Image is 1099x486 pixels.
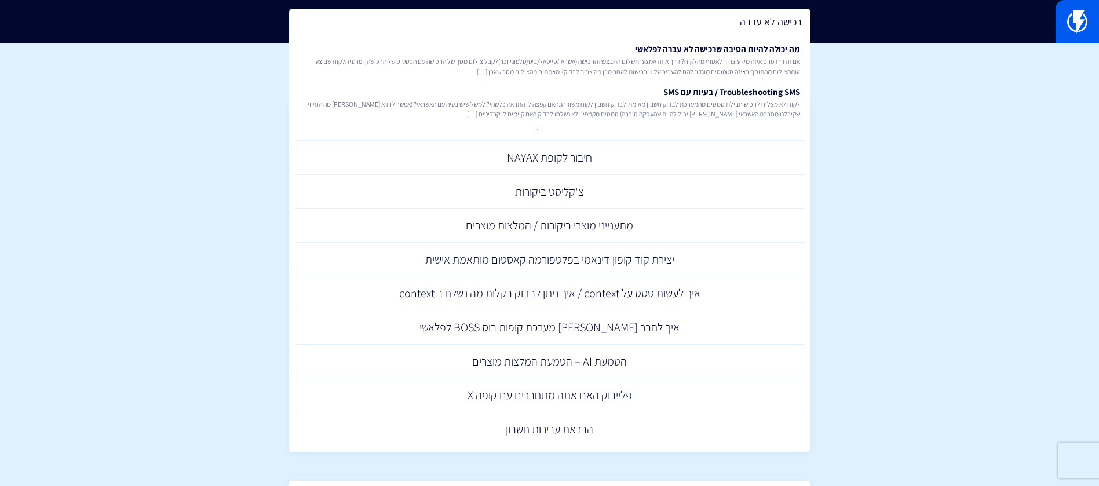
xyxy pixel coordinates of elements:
[295,378,805,412] a: פלייבוק האם אתה מתחברים עם קופה X
[295,141,805,175] a: חיבור לקופת NAYAX
[295,243,805,277] a: יצירת קוד קופון דינאמי בפלטפורמה קאסטום מותאמת אישית
[300,56,800,76] span: אם זה וורדפרס איזה מידע צריך לאסוף מהלקוח? דרך איזה אמצעי תשלום התבצעה הרכישה (אשראי/פייפאל/ביט/ט...
[295,412,805,447] a: הבראת עבירות חשבון
[295,175,805,209] a: צ'קליסט ביקורות
[289,9,810,35] input: חיפוש מהיר...
[295,345,805,379] a: הטמעת AI – הטמעת המלצות מוצרים
[295,38,805,81] a: מה יכולה להיות הסיבה שרכישה לא עברה לפלאשיאם זה וורדפרס איזה מידע צריך לאסוף מהלקוח? דרך איזה אמצ...
[295,276,805,310] a: איך לעשות טסט על context / איך ניתן לבדוק בקלות מה נשלח ב context
[295,81,805,124] a: Troubleshooting SMS / בעיות עם SMSלקוח לא מצליח לרכוש חבילת סמסים מהמערכת לבדוק חשבון מאומת.לבדוק...
[295,209,805,243] a: מתענייני מוצרי ביקורות / המלצות מוצרים
[295,310,805,345] a: איך לחבר [PERSON_NAME] מערכת קופות בוס BOSS לפלאשי
[300,99,800,119] span: לקוח לא מצליח לרכוש חבילת סמסים מהמערכת לבדוק חשבון מאומת.לבדוק חשבון לקוח משודרג.האם קפצה לו התר...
